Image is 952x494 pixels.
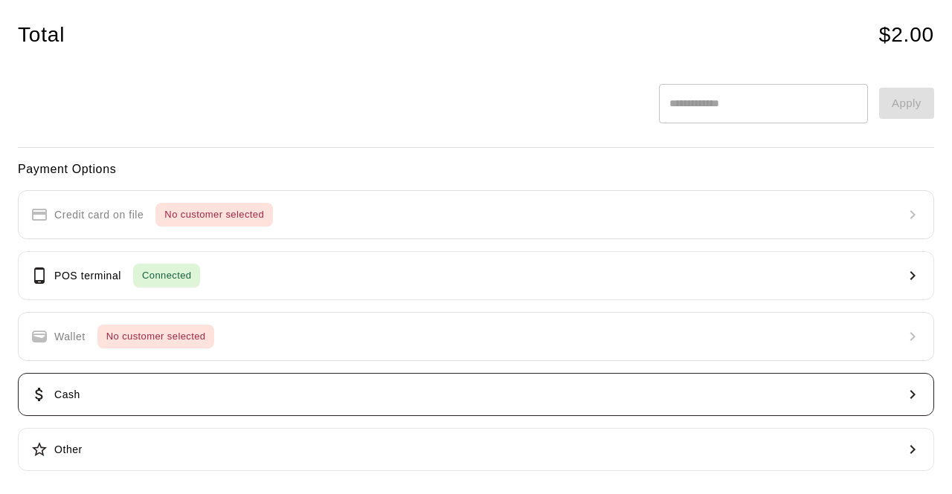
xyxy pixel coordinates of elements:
[133,267,200,285] span: Connected
[18,160,934,179] h6: Payment Options
[54,268,121,284] p: POS terminal
[18,428,934,471] button: Other
[18,22,65,48] h4: Total
[879,22,934,48] h4: $ 2.00
[54,387,80,403] p: Cash
[18,251,934,300] button: POS terminalConnected
[18,373,934,416] button: Cash
[54,442,83,458] p: Other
